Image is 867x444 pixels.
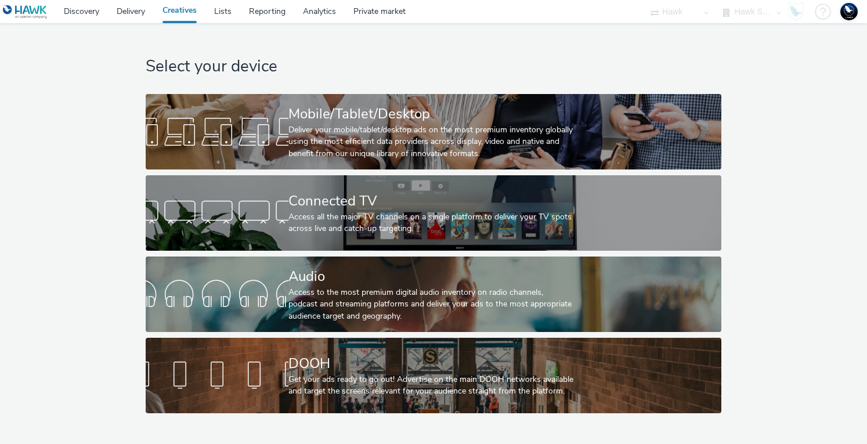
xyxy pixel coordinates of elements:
div: Audio [288,266,574,287]
img: undefined Logo [3,5,48,19]
div: Get your ads ready to go out! Advertise on the main DOOH networks available and target the screen... [288,374,574,398]
a: AudioAccess to the most premium digital audio inventory on radio channels, podcast and streaming ... [146,257,721,332]
a: Hawk Academy [787,2,809,21]
div: Connected TV [288,191,574,211]
div: Mobile/Tablet/Desktop [288,104,574,124]
div: Access to the most premium digital audio inventory on radio channels, podcast and streaming platf... [288,287,574,322]
div: Access all the major TV channels on a single platform to deliver your TV spots across live and ca... [288,211,574,235]
a: Mobile/Tablet/DesktopDeliver your mobile/tablet/desktop ads on the most premium inventory globall... [146,94,721,169]
h1: Select your device [146,56,721,78]
a: Connected TVAccess all the major TV channels on a single platform to deliver your TV spots across... [146,175,721,251]
img: Support Hawk [840,3,858,20]
a: DOOHGet your ads ready to go out! Advertise on the main DOOH networks available and target the sc... [146,338,721,413]
div: Deliver your mobile/tablet/desktop ads on the most premium inventory globally using the most effi... [288,124,574,160]
img: Hawk Academy [787,2,804,21]
div: DOOH [288,353,574,374]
